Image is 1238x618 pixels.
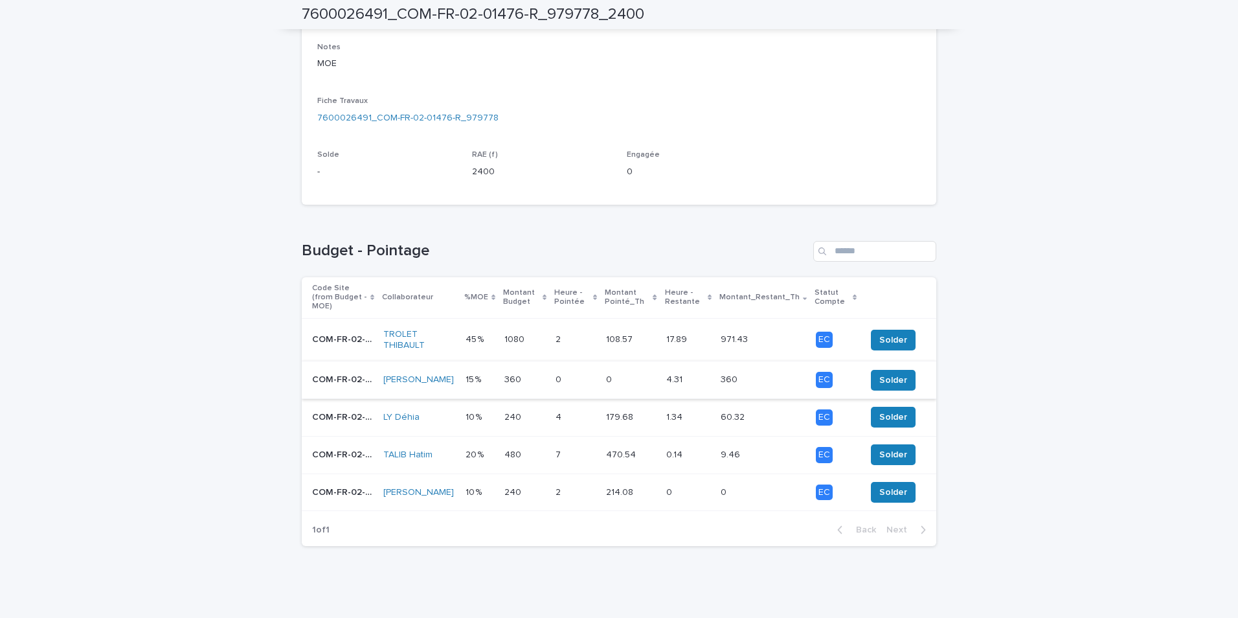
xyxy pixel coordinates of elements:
[302,361,936,399] tr: COM-FR-02-01476-RCOM-FR-02-01476-R [PERSON_NAME] 15 %15 % 360360 00 00 4.314.31 360360 ECSolder
[816,372,833,388] div: EC
[879,374,907,387] span: Solder
[871,407,916,428] button: Solder
[813,241,936,262] input: Search
[317,111,499,125] a: 7600026491_COM-FR-02-01476-R_979778
[721,372,740,385] p: 360
[317,151,339,159] span: Solde
[871,444,916,465] button: Solder
[383,329,455,351] a: TROLET THIBAULT
[721,409,747,423] p: 60.32
[666,409,685,423] p: 1.34
[827,524,881,536] button: Back
[464,290,488,304] p: %MOE
[466,447,486,461] p: 20 %
[466,332,486,345] p: 45 %
[881,524,936,536] button: Next
[879,448,907,461] span: Solder
[666,485,675,498] p: 0
[466,485,484,498] p: 10 %
[879,411,907,424] span: Solder
[383,450,433,461] a: TALIB Hatim
[816,447,833,463] div: EC
[466,409,484,423] p: 10 %
[606,447,638,461] p: 470.54
[666,372,685,385] p: 4.31
[302,436,936,474] tr: COM-FR-02-01476-RCOM-FR-02-01476-R TALIB Hatim 20 %20 % 480480 77 470.54470.54 0.140.14 9.469.46 ...
[383,374,454,385] a: [PERSON_NAME]
[721,332,750,345] p: 971.43
[312,409,376,423] p: COM-FR-02-01476-R
[605,286,649,310] p: Montant Pointé_Th
[815,286,849,310] p: Statut Compte
[317,57,921,71] p: MOE
[302,5,644,24] h2: 7600026491_COM-FR-02-01476-R_979778_2400
[503,286,539,310] p: Montant Budget
[556,409,564,423] p: 4
[816,409,833,426] div: EC
[312,281,367,314] p: Code Site (from Budget - MOE)
[312,485,376,498] p: COM-FR-02-01476-R
[556,372,564,385] p: 0
[627,165,766,179] p: 0
[666,447,685,461] p: 0.14
[504,447,524,461] p: 480
[871,330,916,350] button: Solder
[886,525,915,534] span: Next
[871,482,916,503] button: Solder
[816,332,833,348] div: EC
[472,151,498,159] span: RAE (f)
[556,447,563,461] p: 7
[554,286,589,310] p: Heure - Pointée
[879,334,907,347] span: Solder
[302,242,808,260] h1: Budget - Pointage
[504,372,524,385] p: 360
[721,447,743,461] p: 9.46
[312,447,376,461] p: COM-FR-02-01476-R
[302,399,936,437] tr: COM-FR-02-01476-RCOM-FR-02-01476-R LY Déhia 10 %10 % 240240 44 179.68179.68 1.341.34 60.3260.32 E...
[312,332,376,345] p: COM-FR-02-01476-R
[665,286,704,310] p: Heure - Restante
[848,525,876,534] span: Back
[556,485,563,498] p: 2
[302,318,936,361] tr: COM-FR-02-01476-RCOM-FR-02-01476-R TROLET THIBAULT 45 %45 % 10801080 22 108.57108.57 17.8917.89 9...
[556,332,563,345] p: 2
[606,485,636,498] p: 214.08
[504,332,527,345] p: 1080
[666,332,690,345] p: 17.89
[302,474,936,511] tr: COM-FR-02-01476-RCOM-FR-02-01476-R [PERSON_NAME] 10 %10 % 240240 22 214.08214.08 00 00 ECSolder
[312,372,376,385] p: COM-FR-02-01476-R
[382,290,433,304] p: Collaborateur
[871,370,916,391] button: Solder
[466,372,484,385] p: 15 %
[816,485,833,501] div: EC
[317,165,456,179] p: -
[504,485,524,498] p: 240
[606,409,636,423] p: 179.68
[719,290,800,304] p: Montant_Restant_Th
[317,97,368,105] span: Fiche Travaux
[317,43,341,51] span: Notes
[504,409,524,423] p: 240
[879,486,907,499] span: Solder
[721,485,729,498] p: 0
[383,412,420,423] a: LY Déhia
[472,165,611,179] p: 2400
[606,332,635,345] p: 108.57
[606,372,614,385] p: 0
[383,487,454,498] a: [PERSON_NAME]
[627,151,660,159] span: Engagée
[302,514,340,546] p: 1 of 1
